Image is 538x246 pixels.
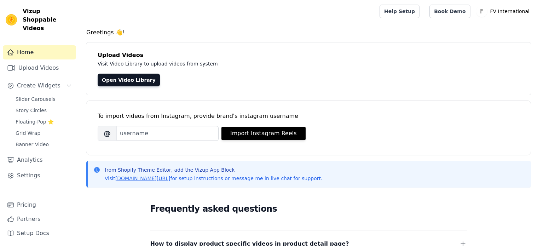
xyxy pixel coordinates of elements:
button: Create Widgets [3,79,76,93]
a: Help Setup [380,5,420,18]
p: Visit for setup instructions or message me in live chat for support. [105,175,322,182]
a: Settings [3,168,76,183]
span: Story Circles [16,107,47,114]
h4: Greetings 👋! [86,28,531,37]
p: Visit Video Library to upload videos from system [98,59,415,68]
a: Analytics [3,153,76,167]
a: Story Circles [11,105,76,115]
span: Grid Wrap [16,130,40,137]
p: from Shopify Theme Editor, add the Vizup App Block [105,166,322,173]
a: Pricing [3,198,76,212]
a: Setup Docs [3,226,76,240]
a: [DOMAIN_NAME][URL] [115,176,170,181]
a: Book Demo [429,5,470,18]
p: FV International [487,5,532,18]
a: Partners [3,212,76,226]
h2: Frequently asked questions [150,202,467,216]
a: Grid Wrap [11,128,76,138]
div: To import videos from Instagram, provide brand's instagram username [98,112,520,120]
span: Vizup Shoppable Videos [23,7,73,33]
a: Floating-Pop ⭐ [11,117,76,127]
span: Slider Carousels [16,96,56,103]
a: Banner Video [11,139,76,149]
span: Banner Video [16,141,49,148]
text: F [480,8,484,15]
input: username [117,126,219,141]
h4: Upload Videos [98,51,520,59]
img: Vizup [6,14,17,25]
span: Create Widgets [17,81,60,90]
a: Home [3,45,76,59]
span: @ [98,126,117,141]
button: Import Instagram Reels [221,127,306,140]
a: Slider Carousels [11,94,76,104]
a: Open Video Library [98,74,160,86]
span: Floating-Pop ⭐ [16,118,54,125]
button: F FV International [476,5,532,18]
a: Upload Videos [3,61,76,75]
